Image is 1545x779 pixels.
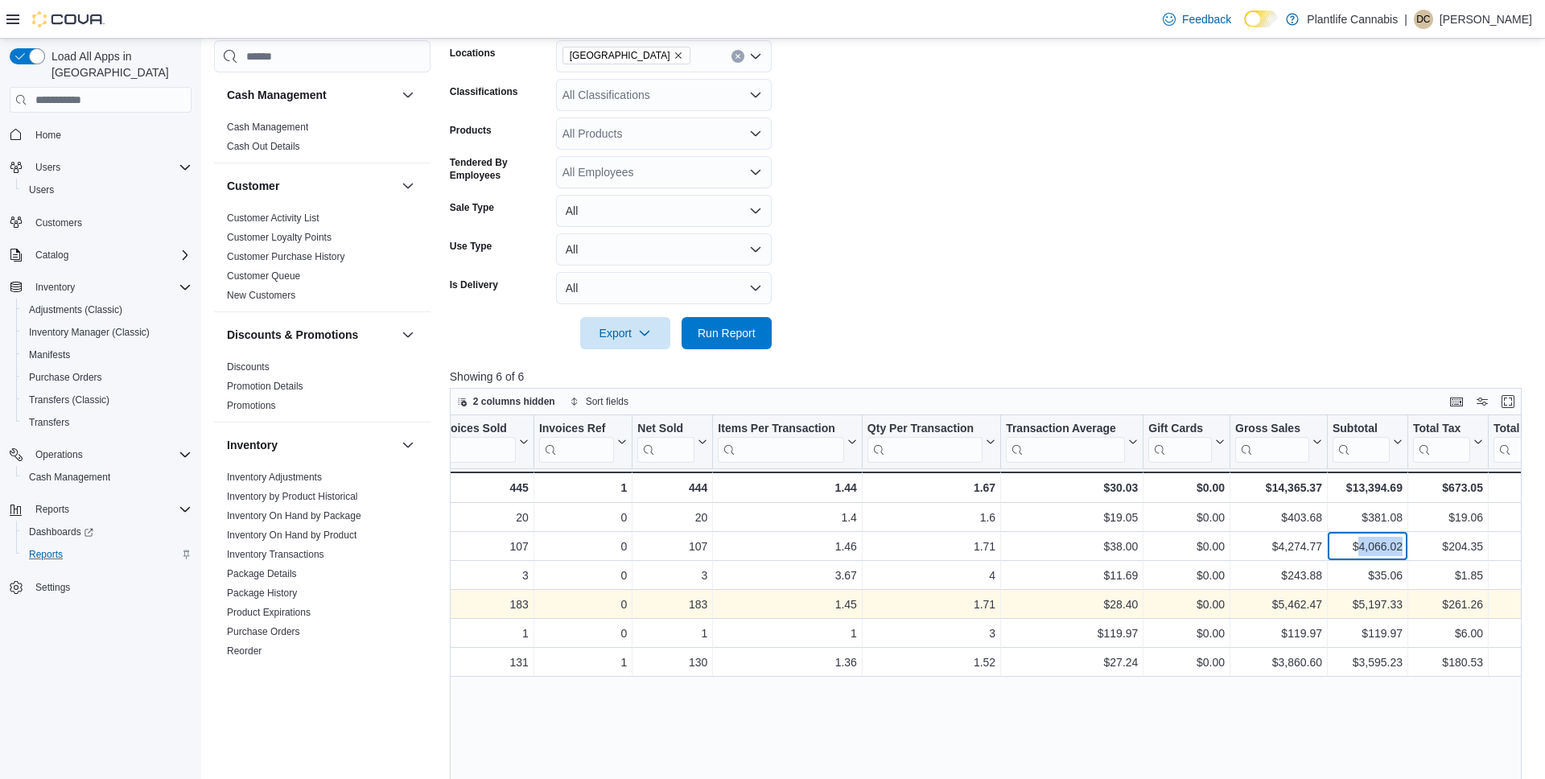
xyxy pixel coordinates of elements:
[562,47,690,64] span: Calgary - University District
[29,371,102,384] span: Purchase Orders
[1148,509,1225,528] div: $0.00
[1413,422,1470,437] div: Total Tax
[450,369,1532,385] p: Showing 6 of 6
[718,653,857,673] div: 1.36
[227,568,297,579] a: Package Details
[539,596,627,615] div: 0
[3,211,198,234] button: Customers
[1333,567,1403,586] div: $35.06
[1148,624,1225,644] div: $0.00
[227,141,300,152] a: Cash Out Details
[580,317,670,349] button: Export
[16,543,198,566] button: Reports
[450,201,494,214] label: Sale Type
[731,50,744,63] button: Clear input
[35,281,75,294] span: Inventory
[227,87,327,103] h3: Cash Management
[1333,422,1390,463] div: Subtotal
[23,390,116,410] a: Transfers (Classic)
[1440,10,1532,29] p: [PERSON_NAME]
[1333,624,1403,644] div: $119.97
[35,161,60,174] span: Users
[16,521,198,543] a: Dashboards
[867,596,995,615] div: 1.71
[227,121,308,134] span: Cash Management
[539,422,614,463] div: Invoices Ref
[1235,509,1322,528] div: $403.68
[1006,422,1138,463] button: Transaction Average
[556,233,772,266] button: All
[29,548,63,561] span: Reports
[1333,422,1390,437] div: Subtotal
[10,116,192,641] nav: Complex example
[1414,10,1433,29] div: Dalton Callaghan
[227,380,303,393] span: Promotion Details
[1235,596,1322,615] div: $5,462.47
[1235,567,1322,586] div: $243.88
[227,606,311,619] span: Product Expirations
[227,122,308,133] a: Cash Management
[1413,422,1483,463] button: Total Tax
[29,526,93,538] span: Dashboards
[23,545,192,564] span: Reports
[227,437,278,453] h3: Inventory
[718,624,857,644] div: 1
[674,51,683,60] button: Remove Calgary - University District from selection in this group
[227,178,395,194] button: Customer
[1404,10,1407,29] p: |
[749,50,762,63] button: Open list of options
[227,490,358,503] span: Inventory by Product Historical
[23,345,76,365] a: Manifests
[1148,422,1212,437] div: Gift Cards
[23,390,192,410] span: Transfers (Classic)
[227,625,300,638] span: Purchase Orders
[434,478,528,497] div: 445
[16,179,198,201] button: Users
[29,471,110,484] span: Cash Management
[227,587,297,600] span: Package History
[1413,653,1483,673] div: $180.53
[1235,422,1322,463] button: Gross Sales
[227,251,345,262] a: Customer Purchase History
[227,472,322,483] a: Inventory Adjustments
[434,422,528,463] button: Invoices Sold
[29,213,89,233] a: Customers
[1006,422,1125,437] div: Transaction Average
[16,389,198,411] button: Transfers (Classic)
[23,413,192,432] span: Transfers
[539,422,614,437] div: Invoices Ref
[227,645,262,657] a: Reorder
[867,624,995,644] div: 3
[227,327,358,343] h3: Discounts & Promotions
[1413,538,1483,557] div: $204.35
[23,180,60,200] a: Users
[590,317,661,349] span: Export
[434,509,528,528] div: 20
[749,127,762,140] button: Open list of options
[3,156,198,179] button: Users
[29,245,192,265] span: Catalog
[539,653,627,673] div: 1
[214,357,431,422] div: Discounts & Promotions
[867,478,995,497] div: 1.67
[29,326,150,339] span: Inventory Manager (Classic)
[227,549,324,560] a: Inventory Transactions
[450,85,518,98] label: Classifications
[434,567,528,586] div: 3
[1413,509,1483,528] div: $19.06
[398,176,418,196] button: Customer
[637,538,707,557] div: 107
[227,232,332,243] a: Customer Loyalty Points
[698,325,756,341] span: Run Report
[227,530,356,541] a: Inventory On Hand by Product
[1006,653,1138,673] div: $27.24
[35,129,61,142] span: Home
[867,509,995,528] div: 1.6
[227,250,345,263] span: Customer Purchase History
[718,596,857,615] div: 1.45
[227,587,297,599] a: Package History
[23,468,192,487] span: Cash Management
[1447,392,1466,411] button: Keyboard shortcuts
[16,466,198,488] button: Cash Management
[1235,653,1322,673] div: $3,860.60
